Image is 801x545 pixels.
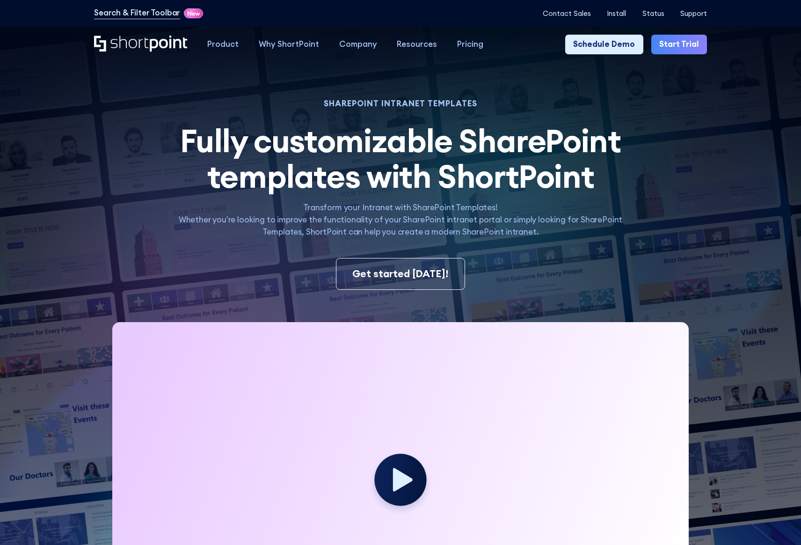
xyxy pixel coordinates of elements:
div: Why ShortPoint [259,38,319,51]
span: Fully customizable SharePoint templates with ShortPoint [180,120,620,196]
a: Product [197,35,249,55]
a: Company [329,35,387,55]
a: Why ShortPoint [248,35,329,55]
div: Get started [DATE]! [352,266,448,281]
div: Pricing [457,38,483,51]
a: Status [642,9,664,17]
a: Contact Sales [543,9,591,17]
h1: SHAREPOINT INTRANET TEMPLATES [166,100,635,107]
a: Get started [DATE]! [336,258,465,290]
p: Transform your Intranet with SharePoint Templates! Whether you're looking to improve the function... [166,202,635,238]
a: Pricing [447,35,494,55]
div: Company [339,38,377,51]
a: Start Trial [651,35,707,55]
a: Home [94,36,187,53]
a: Schedule Demo [565,35,643,55]
a: Search & Filter Toolbar [94,7,180,19]
div: Product [207,38,239,51]
div: Resources [397,38,437,51]
a: Install [607,9,626,17]
a: Support [680,9,707,17]
a: Resources [387,35,447,55]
